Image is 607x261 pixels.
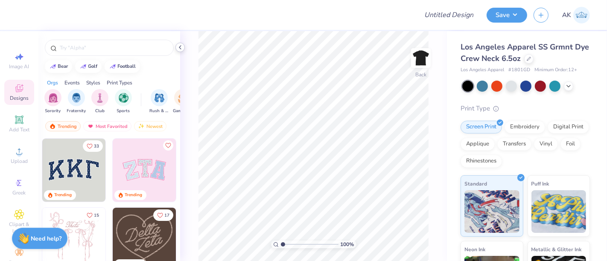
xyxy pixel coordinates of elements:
[560,138,581,151] div: Foil
[47,79,58,87] div: Orgs
[573,7,590,23] img: Ananaya Kapoor
[461,138,495,151] div: Applique
[44,89,61,114] button: filter button
[10,95,29,101] span: Designs
[505,121,545,133] div: Embroidery
[508,67,530,74] span: # 1801GD
[178,93,188,103] img: Game Day Image
[107,79,132,87] div: Print Types
[125,192,142,198] div: Trending
[9,126,29,133] span: Add Text
[173,89,193,114] button: filter button
[31,235,62,243] strong: Need help?
[415,71,426,78] div: Back
[149,89,169,114] button: filter button
[341,241,354,248] span: 100 %
[115,89,132,114] button: filter button
[153,209,173,221] button: Like
[94,144,99,148] span: 33
[95,108,105,114] span: Club
[87,123,94,129] img: most_fav.gif
[117,108,130,114] span: Sports
[4,221,34,235] span: Clipart & logos
[67,108,86,114] span: Fraternity
[64,79,80,87] div: Events
[155,93,164,103] img: Rush & Bid Image
[417,6,480,23] input: Untitled Design
[105,139,169,202] img: edfb13fc-0e43-44eb-bea2-bf7fc0dd67f9
[461,104,590,113] div: Print Type
[163,140,173,151] button: Like
[531,190,587,233] img: Puff Ink
[461,67,504,74] span: Los Angeles Apparel
[164,213,169,217] span: 17
[91,89,108,114] div: filter for Club
[95,93,105,103] img: Club Image
[86,79,100,87] div: Styles
[11,158,28,165] span: Upload
[67,89,86,114] button: filter button
[67,89,86,114] div: filter for Fraternity
[80,64,87,69] img: trend_line.gif
[58,64,68,69] div: bear
[9,63,29,70] span: Image AI
[45,60,72,73] button: bear
[562,10,571,20] span: AK
[487,8,527,23] button: Save
[88,64,98,69] div: golf
[50,64,56,69] img: trend_line.gif
[149,108,169,114] span: Rush & Bid
[91,89,108,114] button: filter button
[461,42,589,64] span: Los Angeles Apparel SS Grmnt Dye Crew Neck 6.5oz
[534,138,558,151] div: Vinyl
[497,138,531,151] div: Transfers
[118,64,136,69] div: football
[109,64,116,69] img: trend_line.gif
[461,155,502,168] div: Rhinestones
[531,179,549,188] span: Puff Ink
[54,192,72,198] div: Trending
[48,93,58,103] img: Sorority Image
[42,139,105,202] img: 3b9aba4f-e317-4aa7-a679-c95a879539bd
[72,93,81,103] img: Fraternity Image
[45,108,61,114] span: Sorority
[59,43,168,52] input: Try "Alpha"
[176,139,239,202] img: 5ee11766-d822-42f5-ad4e-763472bf8dcf
[105,60,140,73] button: football
[75,60,102,73] button: golf
[531,245,582,254] span: Metallic & Glitter Ink
[13,189,26,196] span: Greek
[464,245,485,254] span: Neon Ink
[412,49,429,67] img: Back
[83,209,103,221] button: Like
[113,139,176,202] img: 9980f5e8-e6a1-4b4a-8839-2b0e9349023c
[49,123,56,129] img: trending.gif
[562,7,590,23] a: AK
[149,89,169,114] div: filter for Rush & Bid
[461,121,502,133] div: Screen Print
[173,89,193,114] div: filter for Game Day
[115,89,132,114] div: filter for Sports
[119,93,128,103] img: Sports Image
[45,121,81,131] div: Trending
[534,67,577,74] span: Minimum Order: 12 +
[44,89,61,114] div: filter for Sorority
[83,140,103,152] button: Like
[173,108,193,114] span: Game Day
[94,213,99,217] span: 15
[134,121,166,131] div: Newest
[548,121,589,133] div: Digital Print
[464,179,487,188] span: Standard
[464,190,519,233] img: Standard
[138,123,145,129] img: Newest.gif
[83,121,131,131] div: Most Favorited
